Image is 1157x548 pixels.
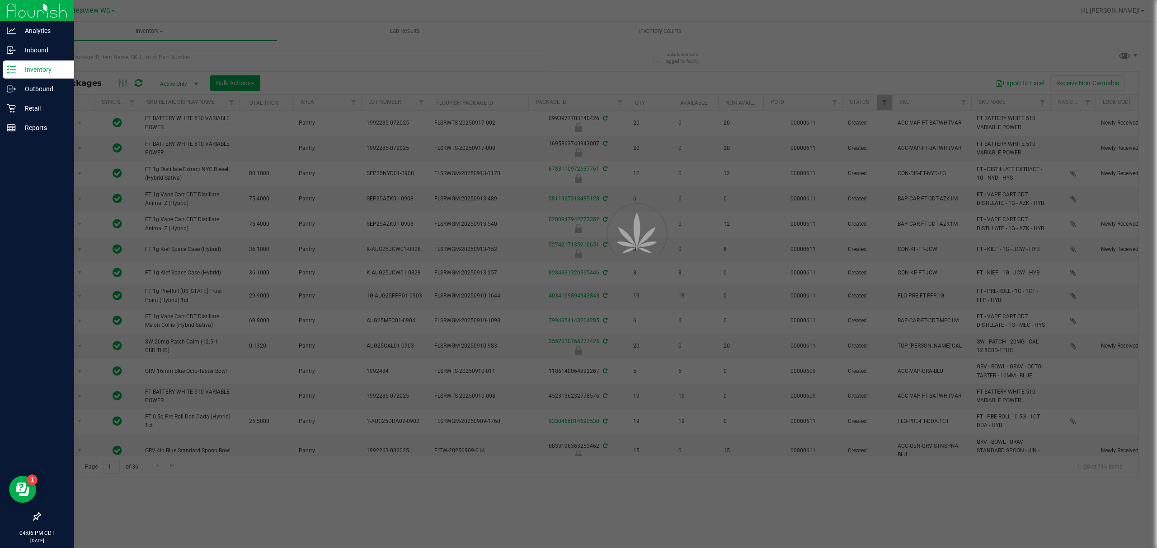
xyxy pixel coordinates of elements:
[7,26,16,35] inline-svg: Analytics
[16,103,70,114] p: Retail
[27,474,38,485] iframe: Resource center unread badge
[4,537,70,544] p: [DATE]
[9,476,36,503] iframe: Resource center
[7,84,16,93] inline-svg: Outbound
[4,529,70,537] p: 04:06 PM CDT
[7,46,16,55] inline-svg: Inbound
[16,64,70,75] p: Inventory
[16,84,70,94] p: Outbound
[7,104,16,113] inline-svg: Retail
[16,25,70,36] p: Analytics
[7,65,16,74] inline-svg: Inventory
[16,122,70,133] p: Reports
[7,123,16,132] inline-svg: Reports
[16,45,70,56] p: Inbound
